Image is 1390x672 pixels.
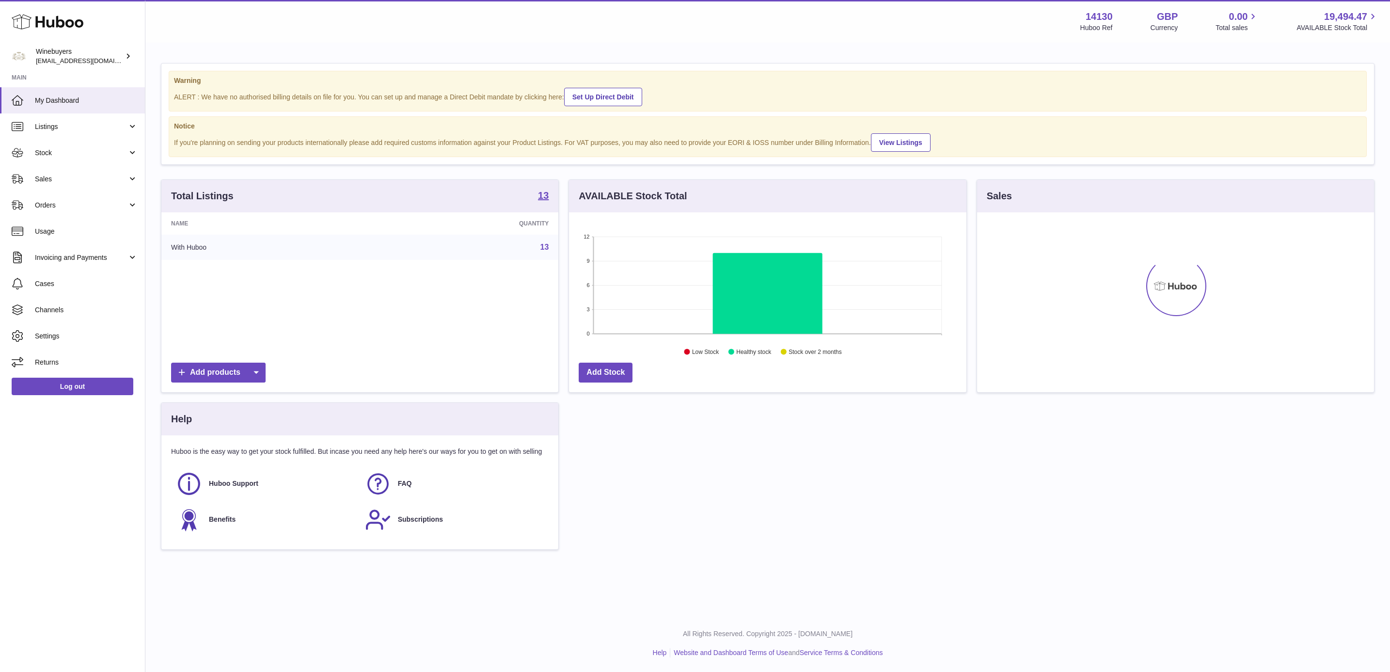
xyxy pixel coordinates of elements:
text: 12 [584,234,590,240]
span: Cases [35,279,138,288]
h3: Total Listings [171,190,234,203]
li: and [670,648,883,657]
h3: Sales [987,190,1012,203]
img: internalAdmin-14130@internal.huboo.com [12,49,26,64]
text: 6 [587,282,590,288]
span: [EMAIL_ADDRESS][DOMAIN_NAME] [36,57,142,64]
span: AVAILABLE Stock Total [1296,23,1378,32]
p: Huboo is the easy way to get your stock fulfilled. But incase you need any help here's our ways f... [171,447,549,456]
span: 0.00 [1229,10,1248,23]
text: Healthy stock [737,349,772,355]
a: 19,494.47 AVAILABLE Stock Total [1296,10,1378,32]
td: With Huboo [161,235,371,260]
strong: 14130 [1086,10,1113,23]
a: Huboo Support [176,471,355,497]
span: Sales [35,175,127,184]
strong: Notice [174,122,1361,131]
a: Benefits [176,507,355,533]
span: Stock [35,148,127,158]
span: Settings [35,332,138,341]
span: Channels [35,305,138,315]
th: Name [161,212,371,235]
a: View Listings [871,133,931,152]
a: Help [653,649,667,656]
span: Listings [35,122,127,131]
span: 19,494.47 [1324,10,1367,23]
text: 3 [587,306,590,312]
div: ALERT : We have no authorised billing details on file for you. You can set up and manage a Direct... [174,86,1361,106]
text: 9 [587,258,590,264]
a: Service Terms & Conditions [800,649,883,656]
a: 13 [540,243,549,251]
a: 13 [538,191,549,202]
a: 0.00 Total sales [1216,10,1259,32]
div: Winebuyers [36,47,123,65]
a: Add products [171,363,266,383]
span: FAQ [398,479,412,488]
h3: Help [171,413,192,426]
a: Add Stock [579,363,632,383]
span: Returns [35,358,138,367]
a: FAQ [365,471,544,497]
strong: GBP [1157,10,1178,23]
span: Orders [35,201,127,210]
strong: 13 [538,191,549,200]
text: Stock over 2 months [789,349,842,355]
div: Currency [1151,23,1178,32]
span: Usage [35,227,138,236]
div: If you're planning on sending your products internationally please add required customs informati... [174,132,1361,152]
a: Website and Dashboard Terms of Use [674,649,788,656]
span: Total sales [1216,23,1259,32]
a: Set Up Direct Debit [564,88,642,106]
a: Subscriptions [365,507,544,533]
h3: AVAILABLE Stock Total [579,190,687,203]
text: 0 [587,331,590,336]
span: Benefits [209,515,236,524]
span: Invoicing and Payments [35,253,127,262]
a: Log out [12,378,133,395]
text: Low Stock [692,349,719,355]
span: My Dashboard [35,96,138,105]
th: Quantity [371,212,558,235]
span: Subscriptions [398,515,443,524]
span: Huboo Support [209,479,258,488]
div: Huboo Ref [1080,23,1113,32]
p: All Rights Reserved. Copyright 2025 - [DOMAIN_NAME] [153,629,1382,639]
strong: Warning [174,76,1361,85]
